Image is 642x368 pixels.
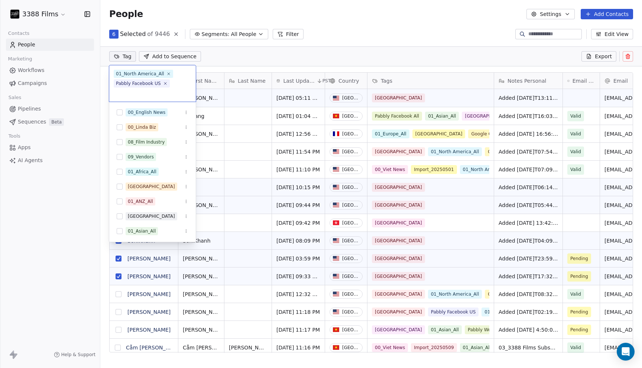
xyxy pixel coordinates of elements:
[128,124,156,131] div: 00_Linda Biz
[116,80,161,87] div: Pabbly Facebook US
[128,183,175,190] div: [GEOGRAPHIC_DATA]
[128,228,156,234] div: 01_Asian_All
[116,70,164,77] div: 01_North America_All
[128,109,165,116] div: 00_English News
[128,154,154,160] div: 09_Vendors
[128,139,165,145] div: 08_Film Industry
[128,168,156,175] div: 01_Africa_All
[128,213,175,220] div: [GEOGRAPHIC_DATA]
[128,198,153,205] div: 01_ANZ_All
